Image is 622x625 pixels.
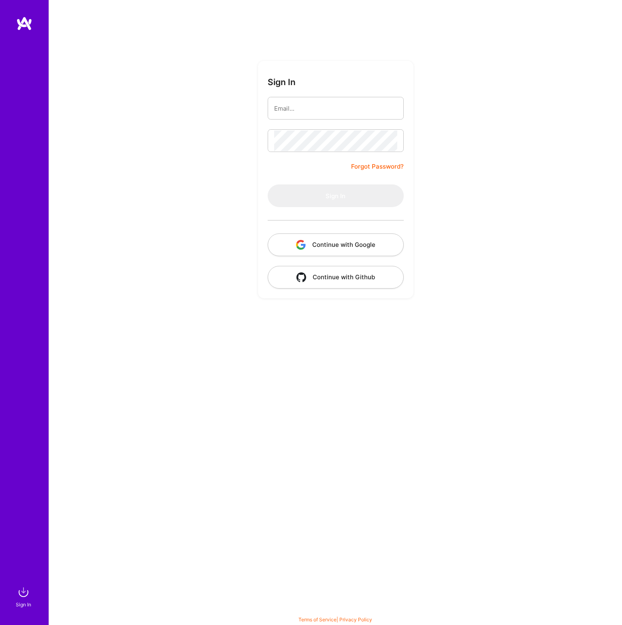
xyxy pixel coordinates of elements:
[268,266,404,289] button: Continue with Github
[298,616,337,623] a: Terms of Service
[268,77,296,87] h3: Sign In
[268,233,404,256] button: Continue with Google
[16,600,31,609] div: Sign In
[274,98,397,119] input: Email...
[49,601,622,621] div: © 2025 ATeams Inc., All rights reserved.
[296,272,306,282] img: icon
[15,584,32,600] img: sign in
[296,240,306,250] img: icon
[268,184,404,207] button: Sign In
[16,16,32,31] img: logo
[351,162,404,171] a: Forgot Password?
[298,616,372,623] span: |
[17,584,32,609] a: sign inSign In
[339,616,372,623] a: Privacy Policy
